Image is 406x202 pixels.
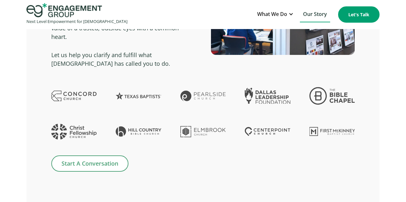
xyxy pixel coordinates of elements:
[51,124,97,139] img: Logo for Christ Fellowship Church
[245,88,290,104] img: Logo for Dallas Leadership Foundation
[51,155,128,172] a: Start A Conversation
[254,7,297,22] div: What We Do
[26,3,102,17] img: Engagement Group Logo Icon
[26,17,127,26] div: Next Level Empowerment for [DEMOGRAPHIC_DATA]
[300,7,330,22] a: Our Story
[51,51,195,68] p: Let us help you clarify and fulfill what [DEMOGRAPHIC_DATA] has called you to do.
[245,127,290,136] img: Logo for Centerpoint Church
[51,91,97,101] img: Logo for Concord Church
[116,92,161,100] img: Texas Baptists logo
[257,10,287,19] div: What We Do
[180,91,226,101] img: Pearlside Church Logo in Honolulu, Hawaii
[116,126,161,137] img: Logo for Hill Country Bible Church
[309,87,355,105] img: Logo for The Bible Chapel
[26,3,127,26] a: home
[180,126,226,137] img: Logo for Elmbrook Church
[338,6,380,23] a: Let's Talk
